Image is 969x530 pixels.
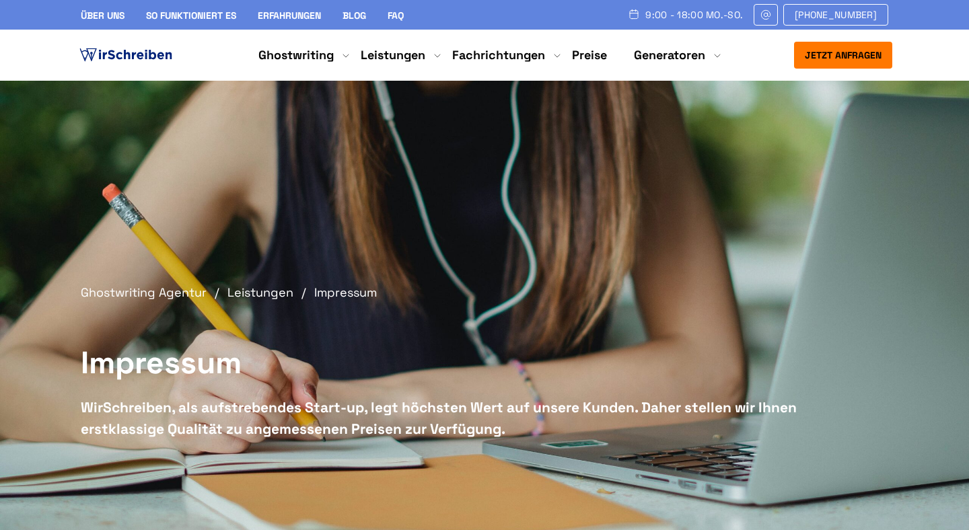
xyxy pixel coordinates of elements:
a: Blog [343,9,366,22]
button: Jetzt anfragen [794,42,892,69]
a: Leistungen [361,47,425,63]
a: [PHONE_NUMBER] [783,4,888,26]
span: [PHONE_NUMBER] [795,9,877,20]
div: WirSchreiben, als aufstrebendes Start-up, legt höchsten Wert auf unsere Kunden. Daher stellen wir... [81,397,828,439]
a: Generatoren [634,47,705,63]
span: Impressum [314,285,377,300]
a: FAQ [388,9,404,22]
a: Erfahrungen [258,9,321,22]
span: 9:00 - 18:00 Mo.-So. [645,9,743,20]
a: Leistungen [227,285,311,300]
a: Fachrichtungen [452,47,545,63]
a: Ghostwriting Agentur [81,285,224,300]
a: So funktioniert es [146,9,236,22]
a: Preise [572,47,607,63]
a: Ghostwriting [258,47,334,63]
a: Über uns [81,9,124,22]
h1: Impressum [81,343,828,383]
img: logo ghostwriter-österreich [77,45,175,65]
img: Email [760,9,772,20]
img: Schedule [628,9,640,20]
